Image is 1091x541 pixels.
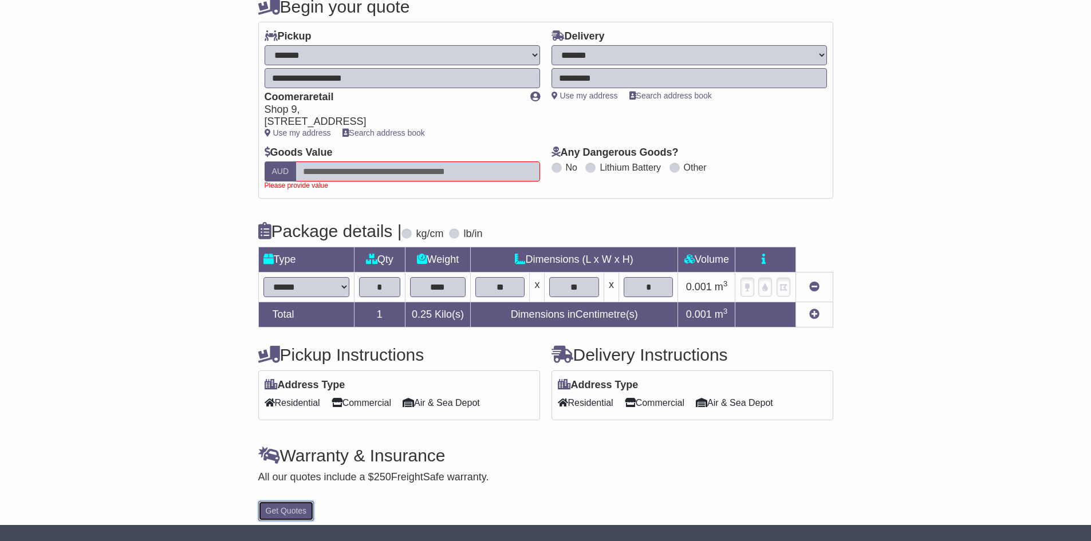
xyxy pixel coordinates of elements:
[265,394,320,412] span: Residential
[558,394,613,412] span: Residential
[470,302,678,327] td: Dimensions in Centimetre(s)
[405,302,470,327] td: Kilo(s)
[258,247,354,272] td: Type
[265,104,519,116] div: Shop 9,
[629,91,712,100] a: Search address book
[470,247,678,272] td: Dimensions (L x W x H)
[258,471,833,484] div: All our quotes include a $ FreightSafe warranty.
[723,279,728,288] sup: 3
[354,247,405,272] td: Qty
[405,247,470,272] td: Weight
[463,228,482,240] label: lb/in
[403,394,480,412] span: Air & Sea Depot
[552,345,833,364] h4: Delivery Instructions
[258,222,402,240] h4: Package details |
[354,302,405,327] td: 1
[552,30,605,43] label: Delivery
[258,501,314,521] button: Get Quotes
[604,272,619,302] td: x
[332,394,391,412] span: Commercial
[809,281,820,293] a: Remove this item
[696,394,773,412] span: Air & Sea Depot
[684,162,707,173] label: Other
[566,162,577,173] label: No
[416,228,443,240] label: kg/cm
[715,309,728,320] span: m
[678,247,735,272] td: Volume
[265,128,331,137] a: Use my address
[258,446,833,465] h4: Warranty & Insurance
[809,309,820,320] a: Add new item
[552,91,618,100] a: Use my address
[265,30,312,43] label: Pickup
[342,128,425,137] a: Search address book
[600,162,661,173] label: Lithium Battery
[265,147,333,159] label: Goods Value
[530,272,545,302] td: x
[265,116,519,128] div: [STREET_ADDRESS]
[552,147,679,159] label: Any Dangerous Goods?
[686,309,712,320] span: 0.001
[715,281,728,293] span: m
[412,309,432,320] span: 0.25
[265,91,519,104] div: Coomeraretail
[723,307,728,315] sup: 3
[558,379,639,392] label: Address Type
[625,394,684,412] span: Commercial
[258,345,540,364] h4: Pickup Instructions
[374,471,391,483] span: 250
[265,379,345,392] label: Address Type
[258,302,354,327] td: Total
[265,161,297,181] label: AUD
[686,281,712,293] span: 0.001
[265,181,540,189] div: Please provide value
